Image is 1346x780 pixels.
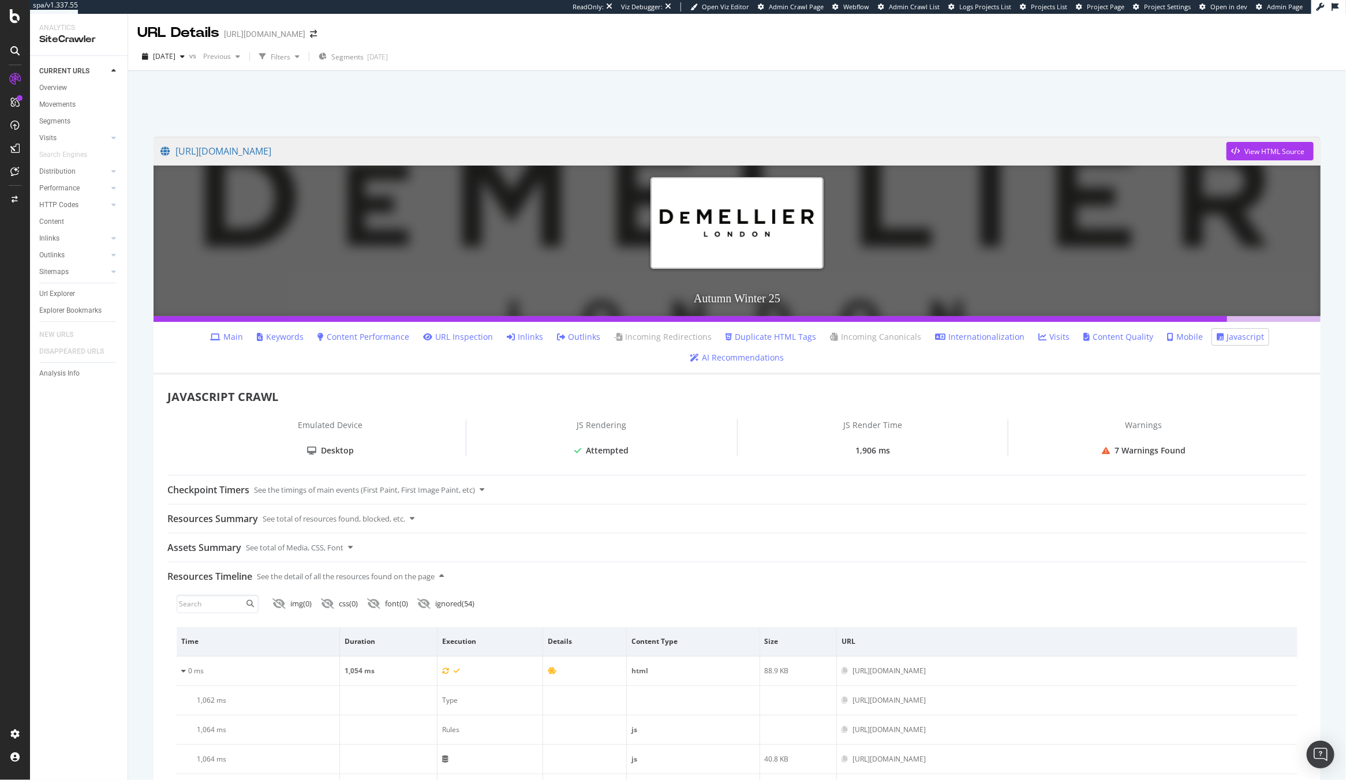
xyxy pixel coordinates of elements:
a: URL Inspection [423,331,493,343]
div: Attempted [586,445,629,456]
div: DISAPPEARED URLS [39,346,104,358]
div: 7 Warnings Found [1115,445,1186,456]
span: Details [548,636,619,647]
span: Execution [442,636,535,647]
span: Admin Page [1267,2,1303,11]
div: View HTML Source [1244,147,1304,156]
span: Duration [345,636,430,647]
div: Rules [442,725,459,735]
button: [DATE] [137,47,189,66]
div: Viz Debugger: [621,2,663,12]
a: Visits [1038,331,1070,343]
a: Internationalization [935,331,1025,343]
div: Overview [39,82,67,94]
div: URL Details [137,23,219,43]
div: img ( 0 ) [290,598,312,609]
div: [URL][DOMAIN_NAME] [853,725,926,735]
a: Open in dev [1199,2,1247,12]
a: NEW URLS [39,329,85,341]
div: See total of Media, CSS, Font [246,534,343,561]
div: js [631,754,755,764]
div: 1,054 ms [345,666,433,676]
span: Content Type [631,636,752,647]
div: JAVASCRIPT CRAWL [167,389,1307,406]
div: [URL][DOMAIN_NAME] [224,28,305,40]
a: Distribution [39,166,108,178]
span: Admin Crawl Page [769,2,824,11]
div: [URL][DOMAIN_NAME] [853,695,926,706]
span: Time [181,636,332,647]
a: Incoming Canonicals [830,331,921,343]
a: Open Viz Editor [690,2,749,12]
a: DISAPPEARED URLS [39,346,115,358]
span: Webflow [843,2,869,11]
a: Content [39,216,119,228]
div: 88.9 KB [765,666,832,676]
a: Outlinks [39,249,108,261]
div: Warnings [1008,419,1279,445]
div: Filters [271,52,290,62]
div: Type [442,695,458,706]
button: View HTML Source [1227,142,1314,160]
div: Search Engines [39,149,87,161]
div: See the detail of all the resources found on the page [257,562,435,590]
div: Analytics [39,23,118,33]
a: Segments [39,115,119,127]
span: Project Settings [1144,2,1191,11]
div: Sitemaps [39,266,69,278]
div: [URL][DOMAIN_NAME] [853,754,926,764]
div: ReadOnly: [573,2,604,12]
a: Outlinks [557,331,600,343]
a: HTTP Codes [39,199,108,211]
a: Keywords [257,331,304,343]
div: Content [39,216,64,228]
a: [URL][DOMAIN_NAME] [160,137,1227,166]
a: Movements [39,99,119,111]
span: 2025 Oct. 5th [153,51,175,61]
span: URL [842,636,1290,647]
div: Distribution [39,166,76,178]
span: Projects List [1031,2,1067,11]
span: 1,064 ms [197,725,226,734]
a: Project Page [1076,2,1124,12]
a: Overview [39,82,119,94]
div: See the timings of main events (First Paint, First Image Paint, etc) [254,476,475,504]
div: CURRENT URLS [39,65,89,77]
div: js [631,725,755,735]
div: Resources Summary [167,505,258,532]
div: [URL][DOMAIN_NAME] [853,666,926,676]
input: Search [177,595,259,613]
a: Admin Crawl Page [758,2,824,12]
span: Project Page [1087,2,1124,11]
a: Duplicate HTML Tags [726,331,816,343]
div: 40.8 KB [765,754,832,764]
div: Open Intercom Messenger [1307,741,1334,768]
div: Explorer Bookmarks [39,305,102,317]
a: Project Settings [1133,2,1191,12]
span: 1,064 ms [197,754,226,764]
div: Performance [39,182,80,194]
div: Url Explorer [39,288,75,300]
div: Checkpoint Timers [167,476,249,504]
a: Javascript [1217,331,1264,343]
a: Content Performance [317,331,409,343]
a: Main [210,331,243,343]
a: CURRENT URLS [39,65,108,77]
span: Open in dev [1210,2,1247,11]
button: Segments[DATE] [314,47,392,66]
span: 1,062 ms [197,695,226,705]
div: Segments [39,115,70,127]
a: AI Recommendations [690,352,784,363]
a: Analysis Info [39,367,119,380]
div: [DATE] [367,52,388,62]
div: font ( 0 ) [385,598,408,609]
a: Mobile [1167,331,1203,343]
div: css ( 0 ) [339,598,358,609]
div: Emulated Device [195,419,466,445]
div: Inlinks [39,232,59,245]
div: See total of resources found, blocked, etc. [263,505,405,532]
a: Sitemaps [39,266,108,278]
a: Performance [39,182,108,194]
a: Visits [39,132,108,144]
a: Explorer Bookmarks [39,305,119,317]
